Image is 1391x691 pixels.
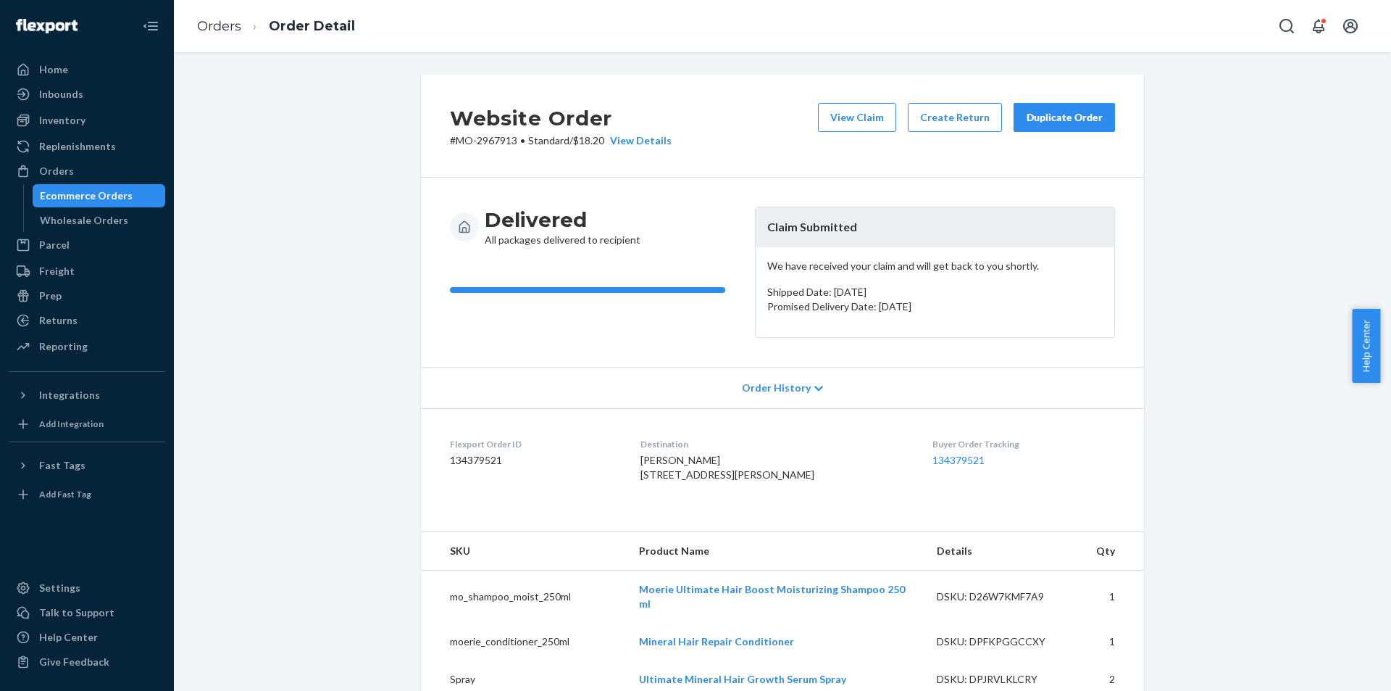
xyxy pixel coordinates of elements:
a: Talk to Support [9,601,165,624]
a: Add Fast Tag [9,483,165,506]
div: Reporting [39,339,88,354]
div: Freight [39,264,75,278]
dt: Buyer Order Tracking [932,438,1115,450]
div: Prep [39,289,62,303]
p: Shipped Date: [DATE] [767,285,1103,299]
div: All packages delivered to recipient [485,207,640,247]
header: Claim Submitted [756,207,1114,247]
a: Ecommerce Orders [33,184,166,207]
div: Give Feedback [39,655,109,669]
td: moerie_conditioner_250ml [421,623,627,661]
div: Add Integration [39,418,104,430]
a: Freight [9,260,165,283]
span: Order History [742,381,811,395]
div: Wholesale Orders [40,213,128,228]
a: Replenishments [9,135,165,158]
div: Orders [39,164,74,178]
dt: Destination [640,438,910,450]
button: Close Navigation [136,12,165,41]
th: Qty [1085,532,1144,571]
div: Duplicate Order [1026,110,1103,125]
div: Ecommerce Orders [40,189,133,203]
p: Promised Delivery Date: [DATE] [767,299,1103,314]
button: Give Feedback [9,650,165,674]
h2: Website Order [450,103,672,133]
a: Ultimate Mineral Hair Growth Serum Spray [639,673,846,685]
td: 1 [1085,623,1144,661]
a: Inventory [9,109,165,132]
button: Open notifications [1304,12,1333,41]
div: Fast Tags [39,458,85,473]
a: Home [9,58,165,81]
div: Inventory [39,113,85,128]
th: Product Name [627,532,925,571]
div: Settings [39,581,80,595]
img: Flexport logo [16,19,78,33]
div: Parcel [39,238,70,252]
a: Moerie Ultimate Hair Boost Moisturizing Shampoo 250 ml [639,583,905,610]
div: Home [39,62,68,77]
button: Integrations [9,384,165,407]
button: View Claim [818,103,896,132]
div: Inbounds [39,87,83,102]
button: Open account menu [1336,12,1365,41]
a: Reporting [9,335,165,358]
div: DSKU: DPFKPGGCCXY [937,634,1073,649]
th: Details [925,532,1085,571]
a: Order Detail [269,18,355,34]
div: Integrations [39,388,100,402]
div: Returns [39,313,78,328]
button: Open Search Box [1272,12,1301,41]
a: Inbounds [9,83,165,106]
h3: Delivered [485,207,640,233]
div: DSKU: D26W7KMF7A9 [937,589,1073,604]
a: Returns [9,309,165,332]
a: Add Integration [9,413,165,436]
ol: breadcrumbs [185,5,367,48]
button: Fast Tags [9,454,165,477]
div: Talk to Support [39,605,114,620]
p: # MO-2967913 / $18.20 [450,133,672,148]
a: Wholesale Orders [33,209,166,232]
a: Mineral Hair Repair Conditioner [639,635,794,647]
button: Duplicate Order [1014,103,1115,132]
dd: 134379521 [450,453,617,468]
button: View Details [604,133,672,148]
a: Settings [9,576,165,600]
div: Help Center [39,630,98,645]
td: 1 [1085,570,1144,623]
div: Add Fast Tag [39,488,91,500]
a: Orders [9,160,165,183]
span: [PERSON_NAME] [STREET_ADDRESS][PERSON_NAME] [640,454,814,481]
a: Help Center [9,626,165,649]
button: Help Center [1352,309,1380,383]
div: Replenishments [39,139,116,154]
button: Create Return [908,103,1002,132]
th: SKU [421,532,627,571]
div: DSKU: DPJRVLKLCRY [937,672,1073,687]
a: Orders [197,18,241,34]
a: 134379521 [932,454,985,466]
span: Standard [528,134,569,146]
a: Parcel [9,233,165,257]
p: We have received your claim and will get back to you shortly. [767,259,1103,273]
span: • [520,134,525,146]
a: Prep [9,284,165,307]
dt: Flexport Order ID [450,438,617,450]
td: mo_shampoo_moist_250ml [421,570,627,623]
